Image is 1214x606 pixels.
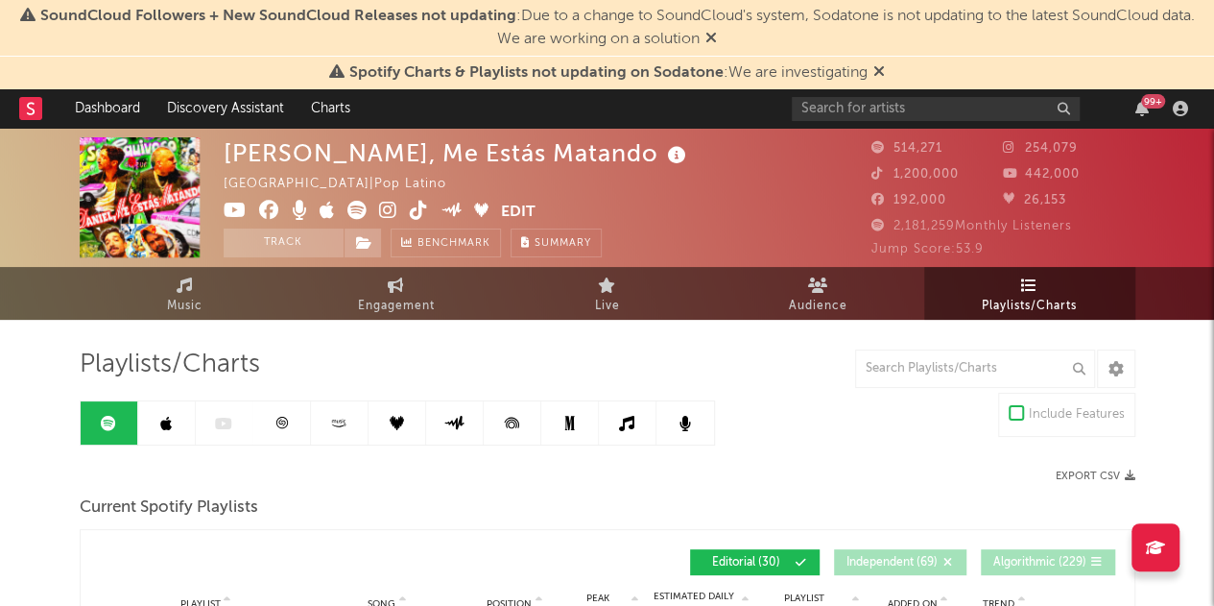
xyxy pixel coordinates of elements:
[1141,94,1165,109] div: 99 +
[154,89,298,128] a: Discovery Assistant
[40,9,516,24] span: SoundCloud Followers + New SoundCloud Releases not updating
[502,267,713,320] a: Live
[80,497,258,520] span: Current Spotify Playlists
[40,9,1195,47] span: : Due to a change to SoundCloud's system, Sodatone is not updating to the latest SoundCloud data....
[702,557,791,569] span: Editorial ( 30 )
[834,549,966,575] button: Independent(69)
[298,89,364,128] a: Charts
[1003,142,1078,155] span: 254,079
[80,353,260,376] span: Playlists/Charts
[391,229,501,257] a: Benchmark
[871,194,946,206] span: 192,000
[224,137,691,169] div: [PERSON_NAME], Me Estás Matando
[871,220,1072,232] span: 2,181,259 Monthly Listeners
[511,229,602,257] button: Summary
[846,557,938,569] span: Independent ( 69 )
[291,267,502,320] a: Engagement
[535,238,591,249] span: Summary
[1003,168,1080,181] span: 442,000
[349,65,724,81] span: Spotify Charts & Playlists not updating on Sodatone
[1056,471,1135,482] button: Export CSV
[871,168,959,181] span: 1,200,000
[1003,194,1066,206] span: 26,153
[1029,403,1125,426] div: Include Features
[61,89,154,128] a: Dashboard
[690,549,820,575] button: Editorial(30)
[792,97,1080,121] input: Search for artists
[982,295,1077,318] span: Playlists/Charts
[705,32,717,47] span: Dismiss
[167,295,202,318] span: Music
[358,295,435,318] span: Engagement
[349,65,868,81] span: : We are investigating
[993,557,1086,569] span: Algorithmic ( 229 )
[855,350,1095,388] input: Search Playlists/Charts
[224,173,468,196] div: [GEOGRAPHIC_DATA] | Pop Latino
[873,65,885,81] span: Dismiss
[871,142,942,155] span: 514,271
[501,201,536,225] button: Edit
[924,267,1135,320] a: Playlists/Charts
[981,549,1115,575] button: Algorithmic(229)
[713,267,924,320] a: Audience
[80,267,291,320] a: Music
[871,243,984,255] span: Jump Score: 53.9
[595,295,620,318] span: Live
[224,229,344,257] button: Track
[789,295,847,318] span: Audience
[417,232,490,255] span: Benchmark
[1135,101,1149,116] button: 99+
